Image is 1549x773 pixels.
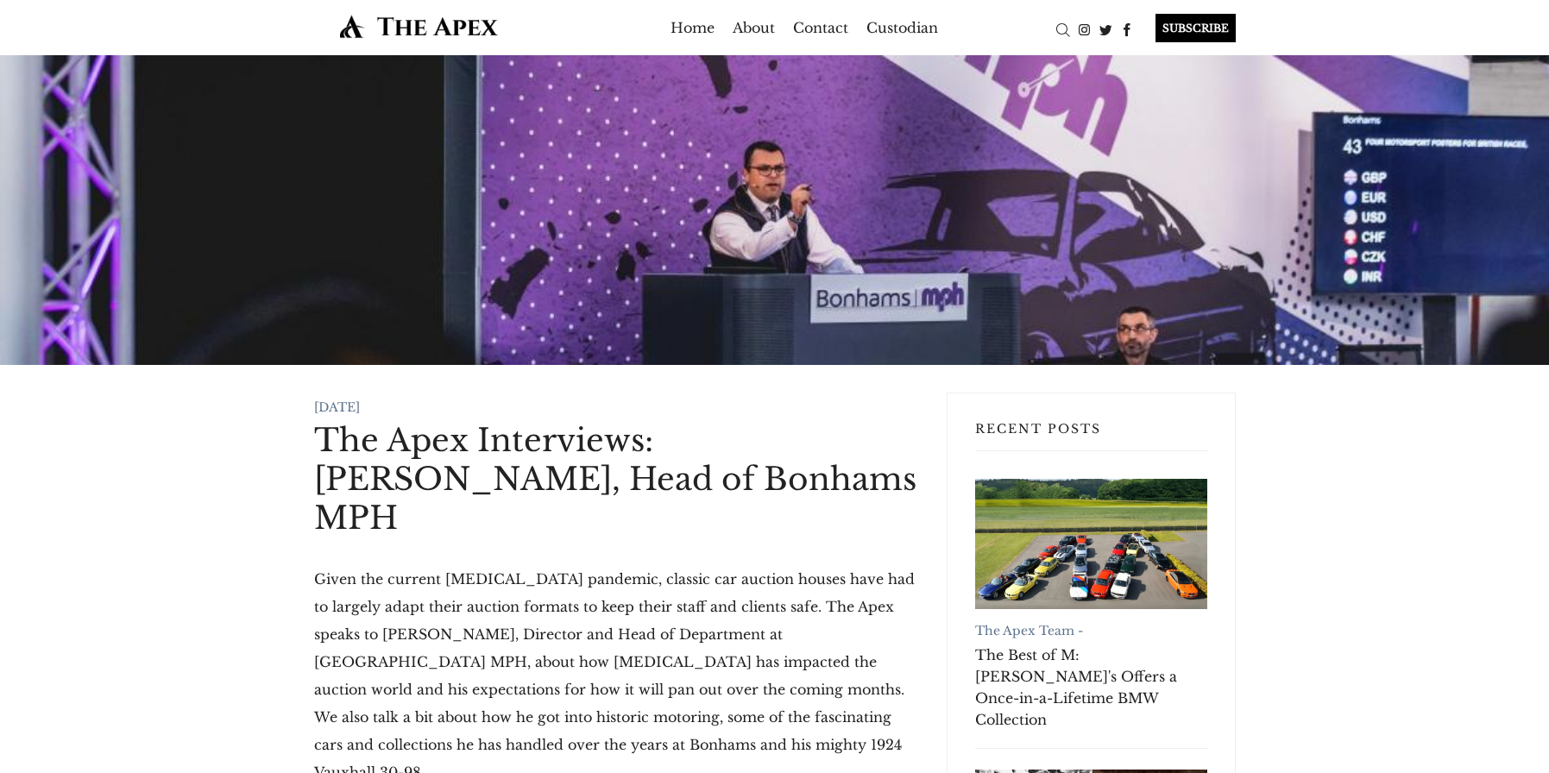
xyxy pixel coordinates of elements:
div: SUBSCRIBE [1155,14,1236,42]
a: About [733,14,775,41]
a: Search [1052,20,1074,37]
a: SUBSCRIBE [1138,14,1236,42]
time: [DATE] [314,399,360,415]
a: Custodian [866,14,938,41]
a: The Apex Team - [975,623,1083,638]
a: Twitter [1095,20,1117,37]
img: The Apex by Custodian [314,14,524,39]
h1: The Apex Interviews: [PERSON_NAME], Head of Bonhams MPH [314,421,919,537]
a: The Best of M: [PERSON_NAME]'s Offers a Once-in-a-Lifetime BMW Collection [975,644,1207,731]
a: The Best of M: RM Sotheby's Offers a Once-in-a-Lifetime BMW Collection [975,479,1207,609]
a: Instagram [1074,20,1095,37]
h3: Recent Posts [975,421,1207,451]
a: Contact [793,14,848,41]
a: Home [671,14,715,41]
a: Facebook [1117,20,1138,37]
